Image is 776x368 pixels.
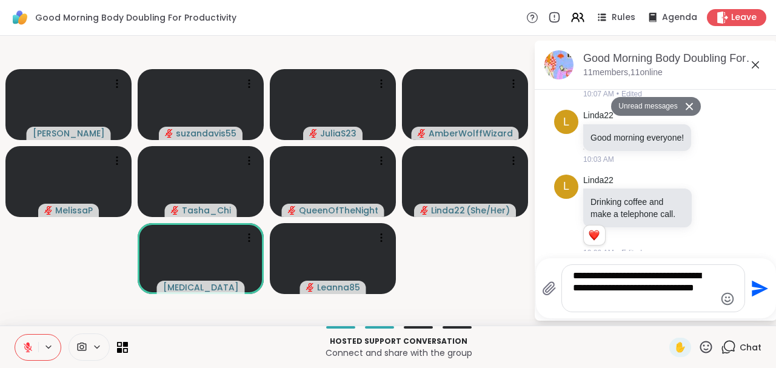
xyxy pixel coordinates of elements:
img: ShareWell Logomark [10,7,30,28]
span: audio-muted [44,206,53,215]
span: Agenda [662,12,697,24]
span: Good Morning Body Doubling For Productivity [35,12,236,24]
span: audio-muted [418,129,426,138]
span: audio-muted [288,206,296,215]
span: • [617,89,619,99]
span: AmberWolffWizard [429,127,513,139]
p: Good morning everyone! [590,132,684,144]
textarea: Type your message [573,270,715,307]
span: audio-muted [309,129,318,138]
span: MelissaP [55,204,93,216]
span: Leanna85 [317,281,360,293]
p: Hosted support conversation [135,336,662,347]
span: [PERSON_NAME] [33,127,105,139]
span: Edited [621,89,642,99]
p: Connect and share with the group [135,347,662,359]
img: Good Morning Body Doubling For Productivity, Oct 07 [544,50,574,79]
p: 11 members, 11 online [583,67,663,79]
span: [MEDICAL_DATA] [163,281,239,293]
span: suzandavis55 [176,127,236,139]
span: • [617,247,619,258]
span: Rules [612,12,635,24]
span: L [563,114,569,130]
a: Linda22 [583,175,614,187]
span: JuliaS23 [320,127,356,139]
div: Good Morning Body Doubling For Productivity, [DATE] [583,51,768,66]
span: Edited [621,247,642,258]
p: Drinking coffee and make a telephone call. [590,196,684,220]
span: QueenOfTheNight [299,204,378,216]
span: Chat [740,341,761,353]
div: Reaction list [584,226,605,245]
button: Send [745,275,772,302]
span: ✋ [674,340,686,355]
span: Linda22 [431,204,465,216]
span: audio-muted [420,206,429,215]
button: Emoji picker [720,292,735,306]
span: audio-muted [165,129,173,138]
span: 10:06 AM [583,247,614,258]
button: Reactions: love [587,230,600,240]
span: Tasha_Chi [182,204,231,216]
span: audio-muted [306,283,315,292]
span: 10:03 AM [583,154,614,165]
span: audio-muted [171,206,179,215]
span: ( She/Her ) [466,204,510,216]
a: Linda22 [583,110,614,122]
span: L [563,178,569,195]
span: 10:07 AM [583,89,614,99]
button: Unread messages [611,97,681,116]
span: Leave [731,12,757,24]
